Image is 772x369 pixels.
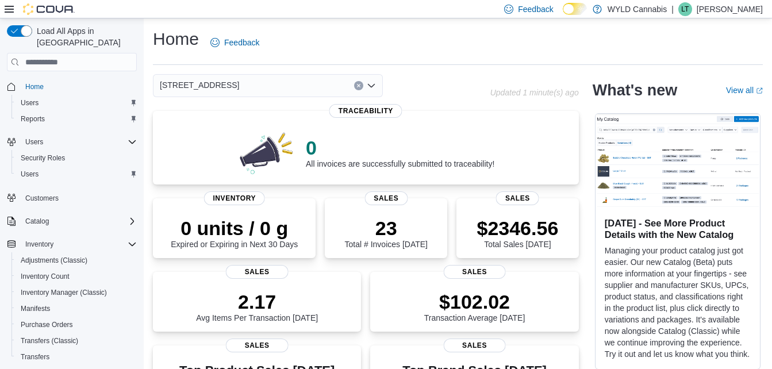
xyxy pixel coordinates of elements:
a: Transfers (Classic) [16,334,83,348]
p: | [671,2,674,16]
span: Adjustments (Classic) [16,253,137,267]
span: Users [16,167,137,181]
p: $102.02 [424,290,525,313]
button: Adjustments (Classic) [11,252,141,268]
button: Security Roles [11,150,141,166]
span: Reports [16,112,137,126]
p: 2.17 [196,290,318,313]
div: All invoices are successfully submitted to traceability! [306,136,494,168]
span: Purchase Orders [21,320,73,329]
span: Sales [226,339,289,352]
span: Feedback [224,37,259,48]
a: Users [16,96,43,110]
span: Security Roles [21,153,65,163]
h1: Home [153,28,199,51]
button: Manifests [11,301,141,317]
button: Inventory Count [11,268,141,285]
button: Users [11,95,141,111]
button: Users [21,135,48,149]
span: Transfers (Classic) [21,336,78,345]
span: Customers [25,194,59,203]
button: Transfers (Classic) [11,333,141,349]
span: Users [21,135,137,149]
button: Reports [11,111,141,127]
span: [STREET_ADDRESS] [160,78,239,92]
a: Inventory Count [16,270,74,283]
span: Inventory Count [16,270,137,283]
div: Avg Items Per Transaction [DATE] [196,290,318,322]
button: Customers [2,189,141,206]
span: Users [16,96,137,110]
button: Inventory Manager (Classic) [11,285,141,301]
a: Manifests [16,302,55,316]
span: Inventory [203,191,265,205]
p: Updated 1 minute(s) ago [490,88,579,97]
span: Load All Apps in [GEOGRAPHIC_DATA] [32,25,137,48]
span: Purchase Orders [16,318,137,332]
div: Expired or Expiring in Next 30 Days [171,217,298,249]
span: Dark Mode [563,15,563,16]
p: 0 units / 0 g [171,217,298,240]
a: Customers [21,191,63,205]
button: Catalog [2,213,141,229]
span: Home [25,82,44,91]
p: Managing your product catalog just got easier. Our new Catalog (Beta) puts more information at yo... [605,245,751,360]
span: Security Roles [16,151,137,165]
span: Transfers [21,352,49,362]
button: Open list of options [367,81,376,90]
a: Purchase Orders [16,318,78,332]
div: Transaction Average [DATE] [424,290,525,322]
div: Total # Invoices [DATE] [345,217,428,249]
a: Adjustments (Classic) [16,253,92,267]
a: Transfers [16,350,54,364]
span: Inventory [21,237,137,251]
div: Total Sales [DATE] [477,217,558,249]
p: $2346.56 [477,217,558,240]
span: Sales [443,265,506,279]
img: 0 [237,129,297,175]
span: Transfers [16,350,137,364]
button: Purchase Orders [11,317,141,333]
button: Clear input [354,81,363,90]
span: Customers [21,190,137,205]
span: Inventory Count [21,272,70,281]
span: Transfers (Classic) [16,334,137,348]
span: Catalog [21,214,137,228]
span: Feedback [518,3,553,15]
a: Inventory Manager (Classic) [16,286,112,299]
span: Users [21,98,39,107]
span: LT [681,2,689,16]
span: Adjustments (Classic) [21,256,87,265]
a: Home [21,80,48,94]
span: Sales [443,339,506,352]
a: Users [16,167,43,181]
button: Users [11,166,141,182]
button: Inventory [2,236,141,252]
img: Cova [23,3,75,15]
span: Users [21,170,39,179]
span: Reports [21,114,45,124]
input: Dark Mode [563,3,587,15]
span: Manifests [21,304,50,313]
span: Home [21,79,137,94]
span: Inventory Manager (Classic) [16,286,137,299]
div: Lucas Todd [678,2,692,16]
p: WYLD Cannabis [608,2,667,16]
a: Reports [16,112,49,126]
p: 0 [306,136,494,159]
span: Sales [364,191,408,205]
a: Feedback [206,31,264,54]
span: Users [25,137,43,147]
span: Inventory Manager (Classic) [21,288,107,297]
button: Users [2,134,141,150]
span: Sales [226,265,289,279]
a: Security Roles [16,151,70,165]
button: Catalog [21,214,53,228]
button: Inventory [21,237,58,251]
button: Transfers [11,349,141,365]
button: Home [2,78,141,95]
span: Catalog [25,217,49,226]
a: View allExternal link [726,86,763,95]
span: Inventory [25,240,53,249]
span: Sales [496,191,539,205]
